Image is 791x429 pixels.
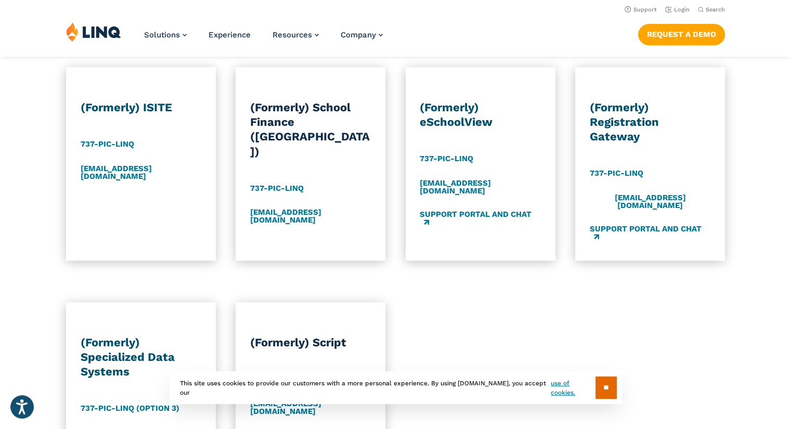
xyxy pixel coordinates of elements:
a: [EMAIL_ADDRESS][DOMAIN_NAME] [81,164,202,181]
span: Resources [273,30,312,40]
h3: (Formerly) Registration Gateway [590,100,711,144]
a: 737-PIC-LINQ [250,183,304,194]
a: 737-PIC-LINQ [420,153,473,165]
span: Search [706,6,725,13]
h3: (Formerly) ISITE [81,100,202,115]
span: Company [341,30,376,40]
a: Solutions [144,30,187,40]
a: Login [665,6,690,13]
a: Resources [273,30,319,40]
h3: (Formerly) eSchoolView [420,100,541,129]
div: This site uses cookies to provide our customers with a more personal experience. By using [DOMAIN... [170,371,622,404]
nav: Primary Navigation [144,22,383,56]
a: Support Portal and Chat [590,225,711,242]
a: use of cookies. [551,379,595,397]
a: Support Portal and Chat [420,210,541,227]
button: Open Search Bar [698,6,725,14]
h3: (Formerly) School Finance ([GEOGRAPHIC_DATA]) [250,100,371,159]
img: LINQ | K‑12 Software [66,22,121,42]
a: Request a Demo [638,24,725,45]
a: Support [625,6,657,13]
a: 737-PIC-LINQ [81,138,134,150]
a: Company [341,30,383,40]
h3: (Formerly) Specialized Data Systems [81,335,202,379]
nav: Button Navigation [638,22,725,45]
a: 737-PIC-LINQ [590,168,643,179]
a: Experience [209,30,251,40]
a: [EMAIL_ADDRESS][DOMAIN_NAME] [250,208,371,225]
span: Solutions [144,30,180,40]
h3: (Formerly) Script [250,335,371,350]
a: [EMAIL_ADDRESS][DOMAIN_NAME] [420,178,541,196]
a: [EMAIL_ADDRESS][DOMAIN_NAME] [590,193,711,211]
